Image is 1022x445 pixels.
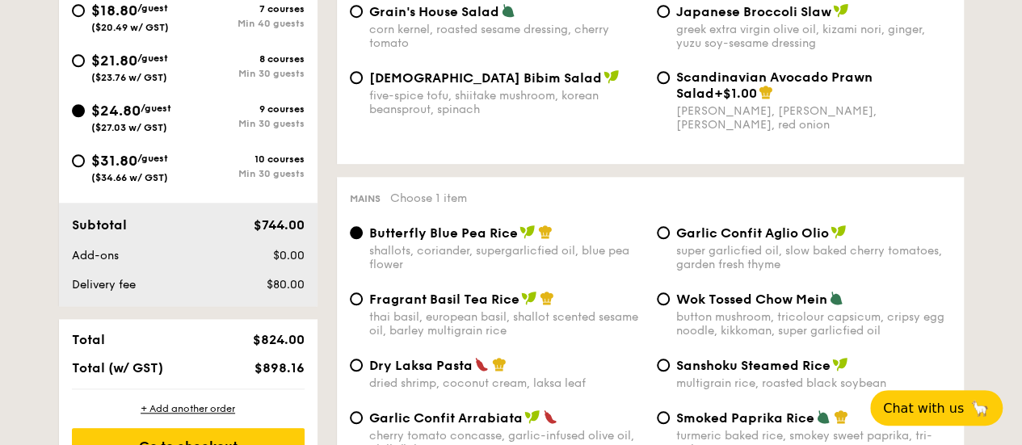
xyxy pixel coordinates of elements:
[676,292,827,307] span: Wok Tossed Chow Mein
[676,376,951,390] div: multigrain rice, roasted black soybean
[252,332,304,347] span: $824.00
[474,357,489,372] img: icon-spicy.37a8142b.svg
[72,217,127,233] span: Subtotal
[91,2,137,19] span: $18.80
[91,52,137,69] span: $21.80
[137,52,168,64] span: /guest
[350,359,363,372] input: Dry Laksa Pastadried shrimp, coconut cream, laksa leaf
[72,332,105,347] span: Total
[519,225,536,239] img: icon-vegan.f8ff3823.svg
[833,3,849,18] img: icon-vegan.f8ff3823.svg
[501,3,515,18] img: icon-vegetarian.fe4039eb.svg
[676,410,814,426] span: Smoked Paprika Rice
[141,103,171,114] span: /guest
[91,102,141,120] span: $24.80
[350,292,363,305] input: Fragrant Basil Tea Ricethai basil, european basil, shallot scented sesame oil, barley multigrain ...
[369,310,644,338] div: thai basil, european basil, shallot scented sesame oil, barley multigrain rice
[72,360,163,376] span: Total (w/ GST)
[676,104,951,132] div: [PERSON_NAME], [PERSON_NAME], [PERSON_NAME], red onion
[657,5,670,18] input: Japanese Broccoli Slawgreek extra virgin olive oil, kizami nori, ginger, yuzu soy-sesame dressing
[369,292,519,307] span: Fragrant Basil Tea Rice
[676,244,951,271] div: super garlicfied oil, slow baked cherry tomatoes, garden fresh thyme
[676,225,829,241] span: Garlic Confit Aglio Olio
[188,3,305,15] div: 7 courses
[369,410,523,426] span: Garlic Confit Arrabiata
[188,153,305,165] div: 10 courses
[883,401,964,416] span: Chat with us
[543,409,557,424] img: icon-spicy.37a8142b.svg
[492,357,507,372] img: icon-chef-hat.a58ddaea.svg
[832,357,848,372] img: icon-vegan.f8ff3823.svg
[676,4,831,19] span: Japanese Broccoli Slaw
[254,360,304,376] span: $898.16
[369,225,518,241] span: Butterfly Blue Pea Rice
[524,409,540,424] img: icon-vegan.f8ff3823.svg
[369,376,644,390] div: dried shrimp, coconut cream, laksa leaf
[91,122,167,133] span: ($27.03 w/ GST)
[759,85,773,99] img: icon-chef-hat.a58ddaea.svg
[657,411,670,424] input: Smoked Paprika Riceturmeric baked rice, smokey sweet paprika, tri-colour capsicum
[829,291,843,305] img: icon-vegetarian.fe4039eb.svg
[369,244,644,271] div: shallots, coriander, supergarlicfied oil, blue pea flower
[188,68,305,79] div: Min 30 guests
[91,22,169,33] span: ($20.49 w/ GST)
[369,4,499,19] span: Grain's House Salad
[137,2,168,14] span: /guest
[676,69,873,101] span: Scandinavian Avocado Prawn Salad
[72,54,85,67] input: $21.80/guest($23.76 w/ GST)8 coursesMin 30 guests
[253,217,304,233] span: $744.00
[831,225,847,239] img: icon-vegan.f8ff3823.svg
[350,71,363,84] input: [DEMOGRAPHIC_DATA] Bibim Saladfive-spice tofu, shiitake mushroom, korean beansprout, spinach
[540,291,554,305] img: icon-chef-hat.a58ddaea.svg
[72,278,136,292] span: Delivery fee
[970,399,990,418] span: 🦙
[72,154,85,167] input: $31.80/guest($34.66 w/ GST)10 coursesMin 30 guests
[676,310,951,338] div: button mushroom, tricolour capsicum, cripsy egg noodle, kikkoman, super garlicfied oil
[72,249,119,262] span: Add-ons
[188,53,305,65] div: 8 courses
[657,359,670,372] input: Sanshoku Steamed Ricemultigrain rice, roasted black soybean
[266,278,304,292] span: $80.00
[369,70,602,86] span: [DEMOGRAPHIC_DATA] Bibim Salad
[137,153,168,164] span: /guest
[657,226,670,239] input: Garlic Confit Aglio Oliosuper garlicfied oil, slow baked cherry tomatoes, garden fresh thyme
[538,225,553,239] img: icon-chef-hat.a58ddaea.svg
[91,172,168,183] span: ($34.66 w/ GST)
[350,193,381,204] span: Mains
[714,86,757,101] span: +$1.00
[369,23,644,50] div: corn kernel, roasted sesame dressing, cherry tomato
[676,358,831,373] span: Sanshoku Steamed Rice
[188,103,305,115] div: 9 courses
[272,249,304,262] span: $0.00
[657,71,670,84] input: Scandinavian Avocado Prawn Salad+$1.00[PERSON_NAME], [PERSON_NAME], [PERSON_NAME], red onion
[369,358,473,373] span: Dry Laksa Pasta
[350,5,363,18] input: Grain's House Saladcorn kernel, roasted sesame dressing, cherry tomato
[521,291,537,305] img: icon-vegan.f8ff3823.svg
[834,409,848,424] img: icon-chef-hat.a58ddaea.svg
[676,23,951,50] div: greek extra virgin olive oil, kizami nori, ginger, yuzu soy-sesame dressing
[188,118,305,129] div: Min 30 guests
[604,69,620,84] img: icon-vegan.f8ff3823.svg
[350,411,363,424] input: Garlic Confit Arrabiatacherry tomato concasse, garlic-infused olive oil, chilli flakes
[91,152,137,170] span: $31.80
[188,168,305,179] div: Min 30 guests
[72,4,85,17] input: $18.80/guest($20.49 w/ GST)7 coursesMin 40 guests
[816,409,831,424] img: icon-vegetarian.fe4039eb.svg
[870,390,1003,426] button: Chat with us🦙
[188,18,305,29] div: Min 40 guests
[350,226,363,239] input: Butterfly Blue Pea Riceshallots, coriander, supergarlicfied oil, blue pea flower
[72,402,305,415] div: + Add another order
[72,104,85,117] input: $24.80/guest($27.03 w/ GST)9 coursesMin 30 guests
[369,89,644,116] div: five-spice tofu, shiitake mushroom, korean beansprout, spinach
[91,72,167,83] span: ($23.76 w/ GST)
[657,292,670,305] input: Wok Tossed Chow Meinbutton mushroom, tricolour capsicum, cripsy egg noodle, kikkoman, super garli...
[390,191,467,205] span: Choose 1 item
